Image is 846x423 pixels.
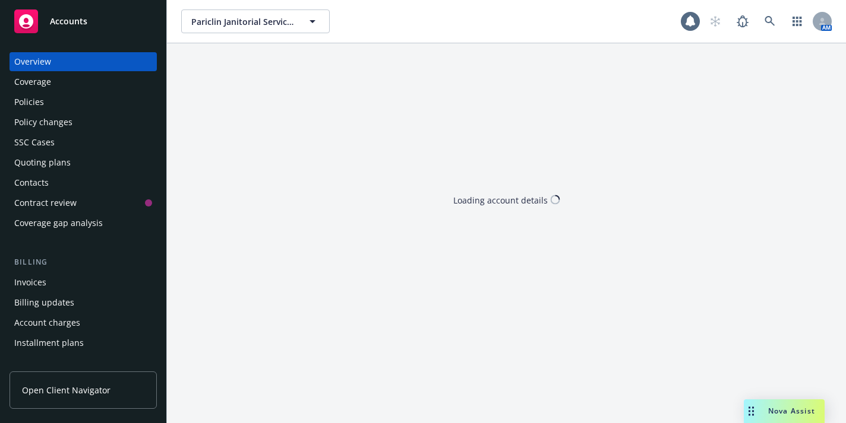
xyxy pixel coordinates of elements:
[768,406,815,416] span: Nova Assist
[10,293,157,312] a: Billing updates
[731,9,755,33] a: Report a Bug
[14,313,80,332] div: Account charges
[181,9,330,33] button: Pariclin Janitorial Services, Inc.
[10,333,157,352] a: Installment plans
[50,17,87,26] span: Accounts
[14,133,55,152] div: SSC Cases
[14,333,84,352] div: Installment plans
[10,193,157,212] a: Contract review
[10,173,157,192] a: Contacts
[744,399,825,423] button: Nova Assist
[14,153,71,172] div: Quoting plans
[744,399,759,423] div: Drag to move
[191,15,294,28] span: Pariclin Janitorial Services, Inc.
[10,133,157,152] a: SSC Cases
[10,93,157,112] a: Policies
[10,113,157,132] a: Policy changes
[703,9,727,33] a: Start snowing
[14,193,77,212] div: Contract review
[14,93,44,112] div: Policies
[14,293,74,312] div: Billing updates
[10,153,157,172] a: Quoting plans
[14,214,103,233] div: Coverage gap analysis
[10,52,157,71] a: Overview
[14,173,49,192] div: Contacts
[14,72,51,91] div: Coverage
[785,9,809,33] a: Switch app
[10,313,157,332] a: Account charges
[14,52,51,71] div: Overview
[453,193,548,206] div: Loading account details
[14,273,46,292] div: Invoices
[758,9,782,33] a: Search
[22,384,111,396] span: Open Client Navigator
[10,214,157,233] a: Coverage gap analysis
[10,256,157,268] div: Billing
[10,5,157,38] a: Accounts
[10,273,157,292] a: Invoices
[10,72,157,91] a: Coverage
[14,113,72,132] div: Policy changes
